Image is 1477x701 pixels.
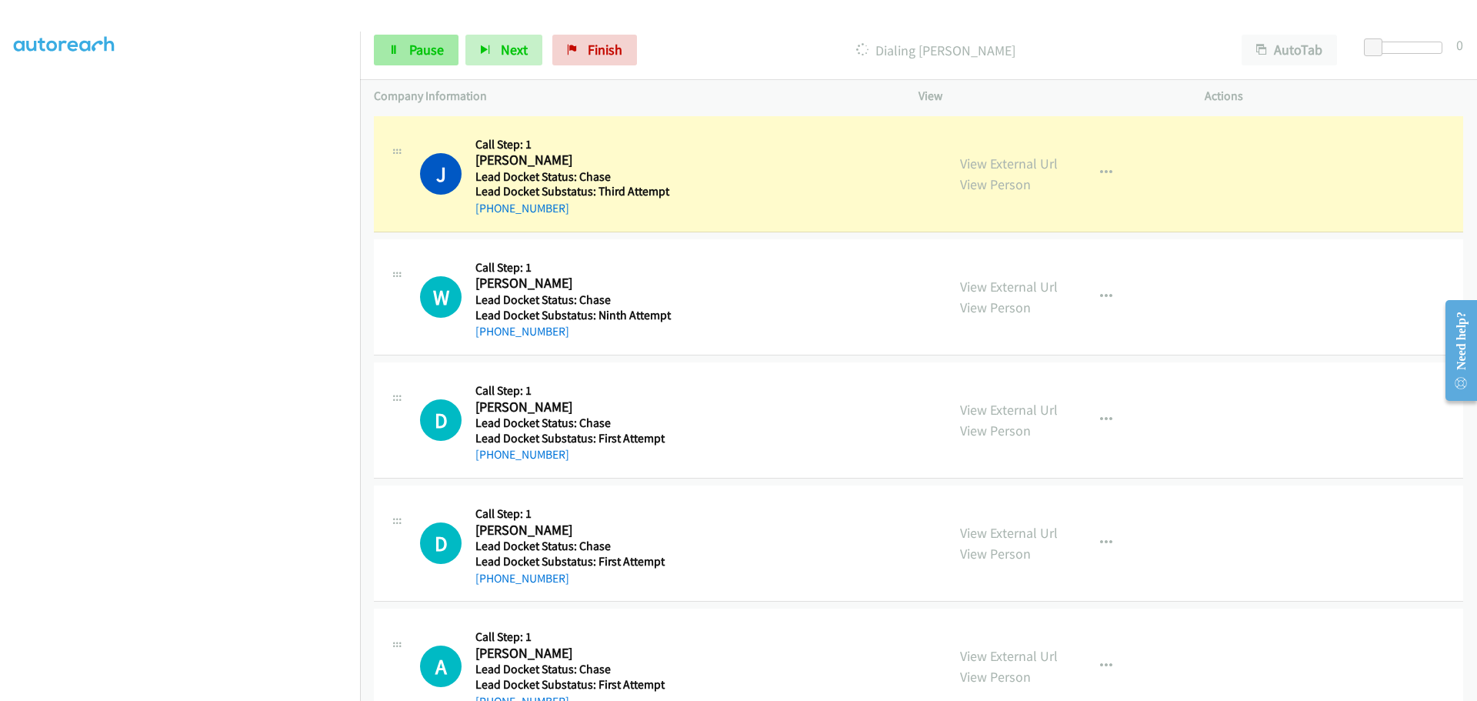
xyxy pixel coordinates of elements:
h2: [PERSON_NAME] [475,399,680,416]
a: View External Url [960,647,1058,665]
a: View Person [960,422,1031,439]
a: View External Url [960,524,1058,542]
p: View [919,87,1177,105]
h5: Lead Docket Status: Chase [475,169,680,185]
h5: Lead Docket Substatus: First Attempt [475,677,680,693]
a: View External Url [960,278,1058,295]
span: Pause [409,41,444,58]
a: [PHONE_NUMBER] [475,447,569,462]
h5: Call Step: 1 [475,506,680,522]
h1: D [420,399,462,441]
h2: [PERSON_NAME] [475,152,680,169]
h5: Lead Docket Substatus: First Attempt [475,554,680,569]
p: Actions [1205,87,1463,105]
h1: D [420,522,462,564]
a: View Person [960,545,1031,562]
a: View Person [960,175,1031,193]
h5: Lead Docket Status: Chase [475,539,680,554]
button: Next [465,35,542,65]
a: View External Url [960,155,1058,172]
a: [PHONE_NUMBER] [475,324,569,339]
div: 0 [1456,35,1463,55]
h5: Lead Docket Status: Chase [475,416,680,431]
h5: Call Step: 1 [475,260,680,275]
iframe: Resource Center [1432,289,1477,412]
a: Pause [374,35,458,65]
span: Finish [588,41,622,58]
h5: Lead Docket Substatus: Third Attempt [475,184,680,199]
h1: W [420,276,462,318]
a: View Person [960,299,1031,316]
h5: Call Step: 1 [475,629,680,645]
h5: Lead Docket Substatus: First Attempt [475,431,680,446]
h5: Lead Docket Status: Chase [475,662,680,677]
a: [PHONE_NUMBER] [475,201,569,215]
h2: [PERSON_NAME] [475,645,680,663]
a: [PHONE_NUMBER] [475,571,569,586]
a: View External Url [960,401,1058,419]
h5: Call Step: 1 [475,383,680,399]
p: Company Information [374,87,891,105]
a: View Person [960,668,1031,686]
h5: Lead Docket Substatus: Ninth Attempt [475,308,680,323]
h1: A [420,646,462,687]
p: Dialing [PERSON_NAME] [658,40,1214,61]
button: AutoTab [1242,35,1337,65]
div: The call is yet to be attempted [420,399,462,441]
h5: Call Step: 1 [475,137,680,152]
h2: [PERSON_NAME] [475,275,680,292]
div: The call is yet to be attempted [420,522,462,564]
div: The call is yet to be attempted [420,646,462,687]
div: Delay between calls (in seconds) [1372,42,1442,54]
h1: J [420,153,462,195]
span: Next [501,41,528,58]
h5: Lead Docket Status: Chase [475,292,680,308]
a: Finish [552,35,637,65]
h2: [PERSON_NAME] [475,522,680,539]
